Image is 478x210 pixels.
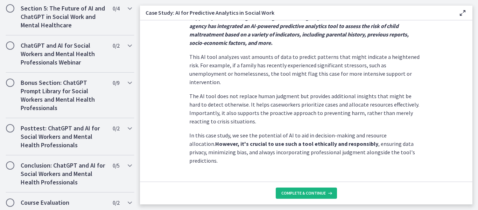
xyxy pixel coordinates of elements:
[113,4,119,13] span: 0 / 4
[281,190,326,196] span: Complete & continue
[215,140,378,147] strong: However, it's crucial to use such a tool ethically and responsibly
[21,79,106,112] h2: Bonus Section: ChatGPT Prompt Library for Social Workers and Mental Health Professionals
[189,53,423,86] p: This AI tool analyzes vast amounts of data to predict patterns that might indicate a heightened r...
[189,131,423,165] p: In this case study, we see the potential of AI to aid in decision-making and resource allocation....
[113,41,119,50] span: 0 / 2
[189,14,420,46] strong: Suppose you're working in a local government agency that oversees child welfare services. Your ag...
[113,79,119,87] span: 0 / 9
[276,188,337,199] button: Complete & continue
[21,124,106,149] h2: Posttest: ChatGPT and AI for Social Workers and Mental Health Professionals
[113,198,119,207] span: 0 / 2
[21,4,106,29] h2: Section 5: The Future of AI and ChatGPT in Social Work and Mental Healthcare
[21,161,106,187] h2: Conclusion: ChatGPT and AI for Social Workers and Mental Health Professionals
[189,92,423,126] p: The AI tool does not replace human judgment but provides additional insights that might be hard t...
[146,8,447,17] h3: Case Study: AI for Predictive Analytics in Social Work
[21,41,106,67] h2: ChatGPT and AI for Social Workers and Mental Health Professionals Webinar
[113,161,119,170] span: 0 / 5
[21,198,106,207] h2: Course Evaluation
[113,124,119,133] span: 0 / 2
